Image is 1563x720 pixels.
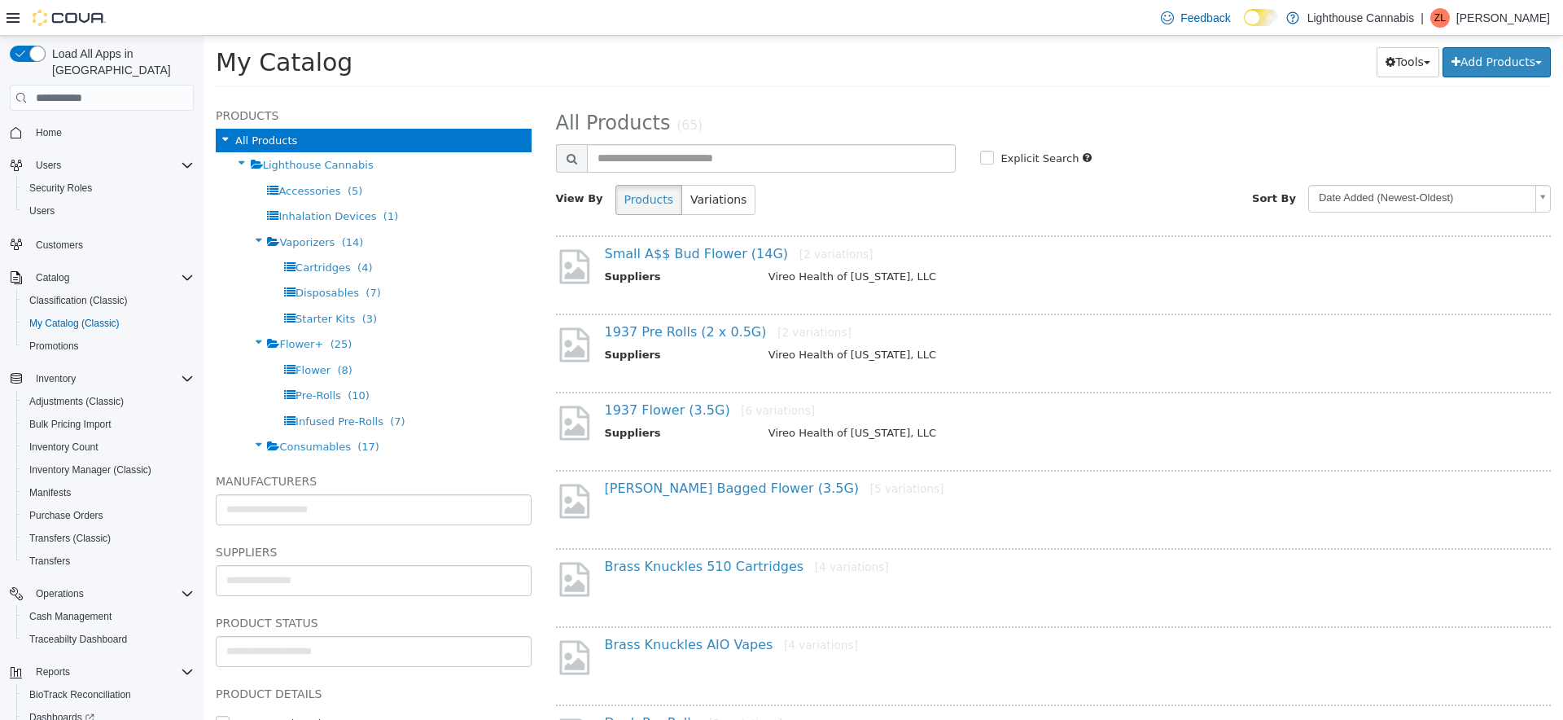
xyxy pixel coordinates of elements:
a: Classification (Classic) [23,291,134,310]
p: [PERSON_NAME] [1456,8,1550,28]
span: Traceabilty Dashboard [23,630,194,649]
span: Flower+ [76,302,120,314]
span: Classification (Classic) [29,294,128,307]
a: Date Added (Newest-Oldest) [1105,149,1347,177]
span: Operations [29,584,194,604]
label: Explicit Search [793,115,875,131]
span: Bulk Pricing Import [29,418,112,431]
a: Purchase Orders [23,506,110,525]
span: Starter Kits [92,277,151,289]
span: Catalog [29,268,194,288]
span: Promotions [29,340,79,353]
button: Security Roles [16,177,200,200]
span: (1) [180,174,195,187]
img: Cova [33,10,106,26]
span: Dark Mode [1244,26,1245,27]
img: missing-image.png [352,680,389,720]
a: Promotions [23,336,85,356]
span: (4) [154,226,169,238]
button: Home [3,121,200,144]
span: All Products [32,99,94,111]
span: Cash Management [23,607,194,626]
span: My Catalog [12,12,149,41]
button: Products [412,149,479,179]
button: Reports [3,661,200,683]
button: Bulk Pricing Import [16,413,200,436]
button: Users [29,156,68,175]
span: Purchase Orders [29,509,103,522]
span: Purchase Orders [23,506,194,525]
a: Brass Knuckles 510 Cartridges[4 variations] [401,523,685,538]
input: Dark Mode [1244,9,1278,26]
span: Reports [36,665,70,678]
span: My Catalog (Classic) [29,317,120,330]
a: Dank Pre Rolls[2 variations] [401,679,580,695]
button: Inventory [3,367,200,390]
span: (14) [138,200,160,213]
span: (5) [144,149,159,161]
a: Security Roles [23,178,99,198]
span: Home [29,122,194,143]
button: Transfers (Classic) [16,527,200,550]
span: Users [29,156,194,175]
button: Tools [1173,11,1236,42]
span: Adjustments (Classic) [23,392,194,411]
img: missing-image.png [352,524,389,564]
img: missing-image.png [352,289,389,329]
span: Accessories [75,149,137,161]
th: Suppliers [401,311,553,331]
span: Cartridges [92,226,147,238]
small: [5 variations] [667,446,741,459]
small: [2 variations] [596,212,670,225]
button: Customers [3,232,200,256]
span: Inhalation Devices [75,174,173,187]
small: [4 variations] [580,603,655,616]
img: missing-image.png [352,367,389,407]
a: Traceabilty Dashboard [23,630,134,649]
a: Bulk Pricing Import [23,415,118,434]
h5: Suppliers [12,507,328,526]
span: Vaporizers [76,200,131,213]
span: (25) [127,302,149,314]
button: Adjustments (Classic) [16,390,200,413]
span: Home [36,126,62,139]
span: Users [36,159,61,172]
a: Transfers [23,551,77,571]
a: BioTrack Reconciliation [23,685,138,705]
button: BioTrack Reconciliation [16,683,200,706]
button: Purchase Orders [16,504,200,527]
p: Lighthouse Cannabis [1307,8,1415,28]
span: Disposables [92,251,155,263]
button: Inventory Manager (Classic) [16,459,200,481]
a: Small A$$ Bud Flower (14G)[2 variations] [401,210,670,226]
button: Classification (Classic) [16,289,200,312]
span: Consumables [76,405,147,417]
span: All Products [352,76,467,99]
a: 1937 Flower (3.5G)[6 variations] [401,367,612,382]
button: My Catalog (Classic) [16,312,200,335]
span: BioTrack Reconciliation [23,685,194,705]
button: Inventory [29,369,82,389]
button: Variations [478,149,552,179]
span: Transfers [23,551,194,571]
span: Inventory Manager (Classic) [23,460,194,480]
span: BioTrack Reconciliation [29,688,131,701]
td: Vireo Health of [US_STATE], LLC [553,233,1311,253]
p: | [1421,8,1424,28]
a: [PERSON_NAME] Bagged Flower (3.5G)[5 variations] [401,445,741,460]
button: Promotions [16,335,200,358]
a: Feedback [1154,2,1237,34]
small: [2 variations] [506,681,580,694]
button: Catalog [3,266,200,289]
small: (65) [473,82,499,97]
span: ZL [1434,8,1446,28]
span: Inventory [36,372,76,385]
span: Inventory Count [29,441,99,454]
span: Customers [36,239,83,252]
span: Transfers (Classic) [29,532,111,545]
span: Reports [29,662,194,682]
a: Cash Management [23,607,118,626]
span: Security Roles [23,178,194,198]
a: Home [29,123,68,143]
span: Transfers [29,555,70,568]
